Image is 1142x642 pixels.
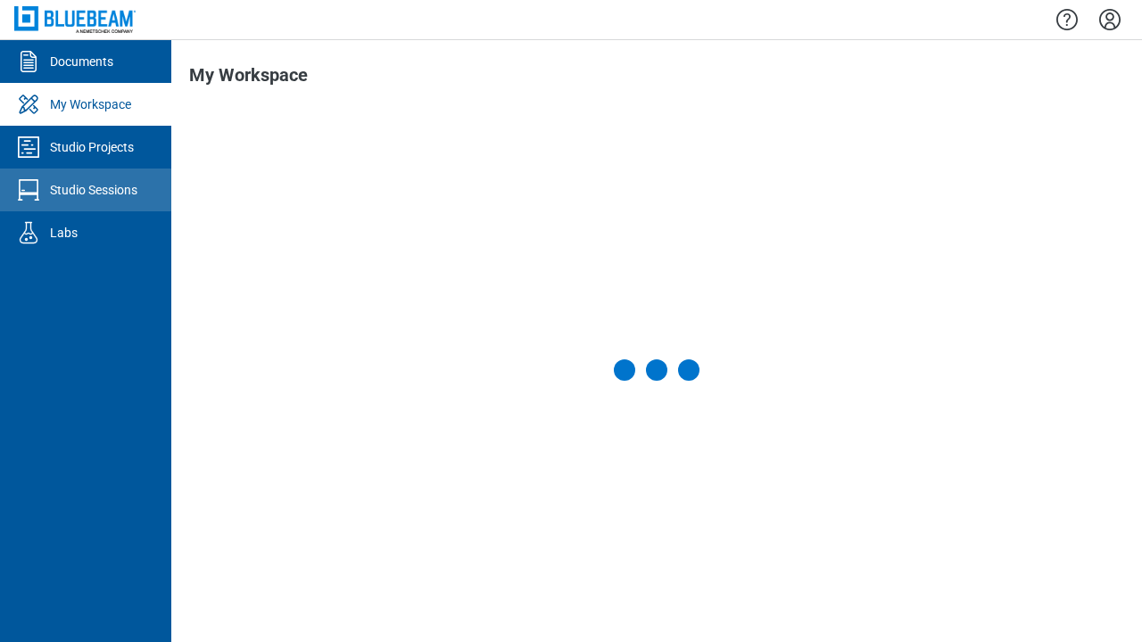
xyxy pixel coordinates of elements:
[14,47,43,76] svg: Documents
[50,95,131,113] div: My Workspace
[14,218,43,247] svg: Labs
[614,359,699,381] div: Loading My Workspace
[50,53,113,70] div: Documents
[189,65,308,94] h1: My Workspace
[14,176,43,204] svg: Studio Sessions
[14,133,43,161] svg: Studio Projects
[14,6,136,32] img: Bluebeam, Inc.
[14,90,43,119] svg: My Workspace
[50,181,137,199] div: Studio Sessions
[1096,4,1124,35] button: Settings
[50,138,134,156] div: Studio Projects
[50,224,78,242] div: Labs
